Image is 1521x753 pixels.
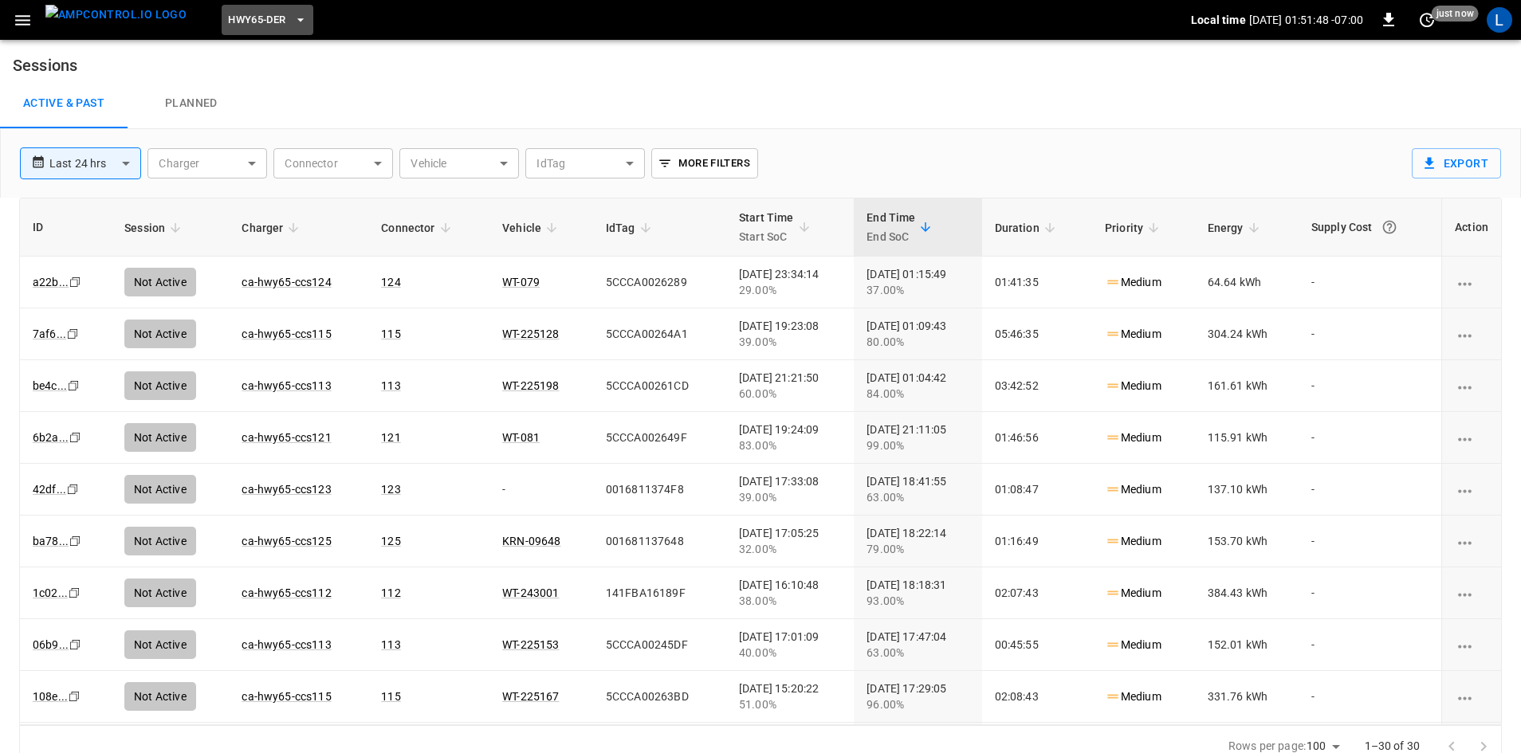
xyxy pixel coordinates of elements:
[739,629,841,661] div: [DATE] 17:01:09
[228,11,285,29] span: HWY65-DER
[867,266,969,298] div: [DATE] 01:15:49
[867,208,936,246] span: End TimeEnd SoC
[124,423,196,452] div: Not Active
[502,638,559,651] a: WT-225153
[867,334,969,350] div: 80.00%
[242,483,331,496] a: ca-hwy65-ccs123
[1299,671,1441,723] td: -
[1455,585,1488,601] div: charging session options
[222,5,312,36] button: HWY65-DER
[49,148,141,178] div: Last 24 hrs
[739,318,841,350] div: [DATE] 19:23:08
[65,480,81,498] div: copy
[867,489,969,505] div: 63.00%
[1412,148,1501,178] button: Export
[982,308,1092,360] td: 05:46:35
[1195,257,1299,308] td: 64.64 kWh
[381,638,400,651] a: 113
[1195,516,1299,567] td: 153.70 kWh
[593,619,726,671] td: 5CCCA00245DF
[33,379,67,392] a: be4c...
[1455,688,1488,704] div: charging session options
[124,527,196,555] div: Not Active
[65,325,81,343] div: copy
[33,327,66,340] a: 7af6...
[1299,308,1441,360] td: -
[739,370,841,402] div: [DATE] 21:21:50
[124,371,196,400] div: Not Active
[1195,464,1299,516] td: 137.10 kWh
[867,386,969,402] div: 84.00%
[651,148,757,178] button: More Filters
[739,541,841,557] div: 32.00%
[1299,257,1441,308] td: -
[739,422,841,453] div: [DATE] 19:24:09
[1195,360,1299,412] td: 161.61 kWh
[982,257,1092,308] td: 01:41:35
[739,489,841,505] div: 39.00%
[381,379,400,392] a: 113
[1432,6,1479,22] span: just now
[128,78,255,129] a: Planned
[982,516,1092,567] td: 01:16:49
[867,370,969,402] div: [DATE] 01:04:42
[381,483,400,496] a: 123
[20,198,112,257] th: ID
[1208,218,1264,237] span: Energy
[1441,198,1501,257] th: Action
[1249,12,1363,28] p: [DATE] 01:51:48 -07:00
[739,334,841,350] div: 39.00%
[739,525,841,557] div: [DATE] 17:05:25
[1105,637,1161,653] p: Medium
[593,360,726,412] td: 5CCCA00261CD
[1105,688,1161,705] p: Medium
[1105,378,1161,394] p: Medium
[995,218,1060,237] span: Duration
[739,696,841,712] div: 51.00%
[1105,533,1161,550] p: Medium
[739,680,841,712] div: [DATE] 15:20:22
[867,227,915,246] p: End SoC
[242,535,331,547] a: ca-hwy65-ccs125
[33,638,69,651] a: 06b9...
[381,690,400,703] a: 115
[593,257,726,308] td: 5CCCA0026289
[33,586,68,599] a: 1c02...
[67,688,83,705] div: copy
[124,630,196,659] div: Not Active
[867,437,969,453] div: 99.00%
[1195,308,1299,360] td: 304.24 kWh
[982,619,1092,671] td: 00:45:55
[867,208,915,246] div: End Time
[242,276,331,288] a: ca-hwy65-ccs124
[67,584,83,602] div: copy
[867,696,969,712] div: 96.00%
[242,431,331,444] a: ca-hwy65-ccs121
[1414,7,1440,33] button: set refresh interval
[68,273,84,291] div: copy
[1299,412,1441,464] td: -
[739,208,815,246] span: Start TimeStart SoC
[124,320,196,348] div: Not Active
[242,327,331,340] a: ca-hwy65-ccs115
[1299,360,1441,412] td: -
[1195,671,1299,723] td: 331.76 kWh
[502,327,559,340] a: WT-225128
[867,645,969,661] div: 63.00%
[1299,619,1441,671] td: -
[867,680,969,712] div: [DATE] 17:29:05
[1487,7,1512,33] div: profile-icon
[593,516,726,567] td: 001681137648
[982,464,1092,516] td: 01:08:47
[381,586,400,599] a: 112
[867,422,969,453] div: [DATE] 21:11:05
[66,377,82,394] div: copy
[1375,213,1404,241] button: The cost of your charging session based on your supply rates
[1455,378,1488,394] div: charging session options
[33,276,69,288] a: a22b...
[45,5,187,25] img: ampcontrol.io logo
[242,690,331,703] a: ca-hwy65-ccs115
[982,412,1092,464] td: 01:46:56
[502,276,540,288] a: WT-079
[867,541,969,557] div: 79.00%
